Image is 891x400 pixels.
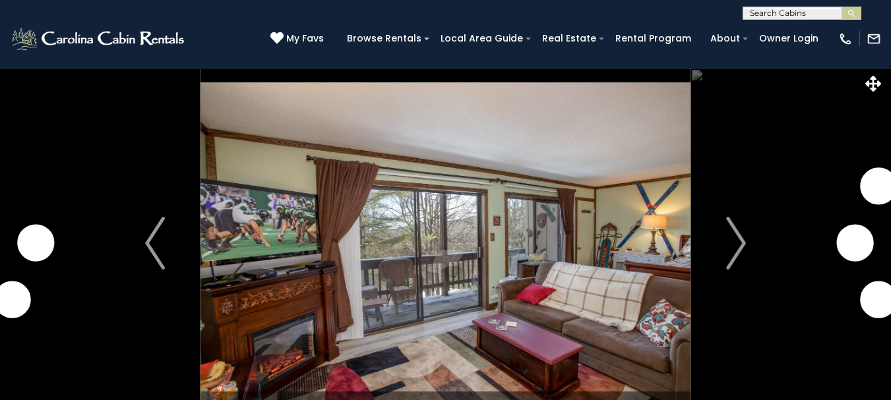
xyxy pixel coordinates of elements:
[726,217,746,270] img: arrow
[753,28,825,49] a: Owner Login
[536,28,603,49] a: Real Estate
[270,32,327,46] a: My Favs
[867,32,881,46] img: mail-regular-white.png
[10,26,188,52] img: White-1-2.png
[704,28,747,49] a: About
[609,28,698,49] a: Rental Program
[286,32,324,45] span: My Favs
[838,32,853,46] img: phone-regular-white.png
[340,28,428,49] a: Browse Rentals
[434,28,530,49] a: Local Area Guide
[145,217,165,270] img: arrow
